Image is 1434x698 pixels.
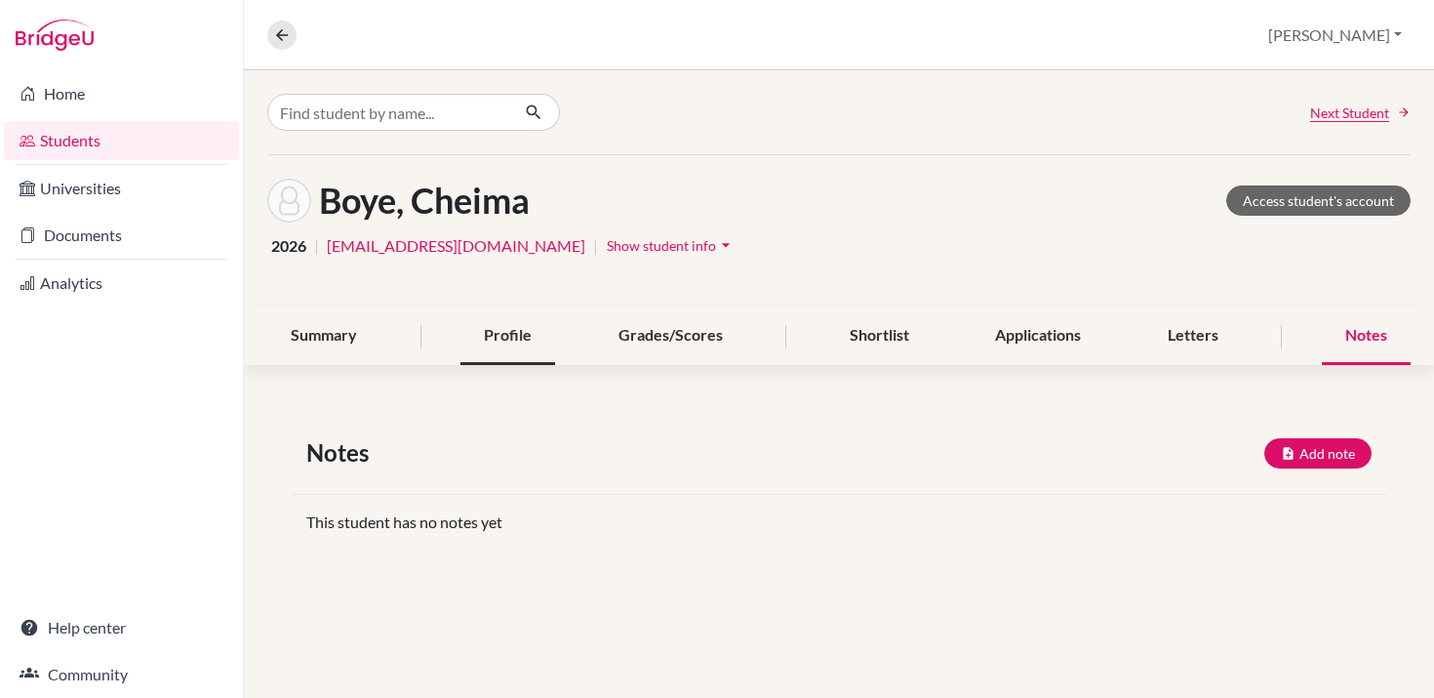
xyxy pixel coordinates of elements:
a: Students [4,121,239,160]
div: Notes [1322,308,1411,365]
div: This student has no notes yet [292,511,1386,534]
a: Community [4,655,239,694]
input: Find student by name... [267,94,509,131]
div: Shortlist [826,308,933,365]
span: Show student info [607,237,716,254]
button: [PERSON_NAME] [1259,17,1411,54]
div: Letters [1144,308,1242,365]
a: Access student's account [1226,185,1411,216]
span: | [314,234,319,258]
i: arrow_drop_down [716,235,736,255]
a: Next Student [1310,103,1411,123]
a: Universities [4,169,239,208]
a: Documents [4,216,239,255]
div: Summary [267,308,380,365]
div: Applications [972,308,1104,365]
img: Bridge-U [16,20,94,51]
span: Notes [306,435,377,471]
span: | [593,234,598,258]
button: Add note [1264,438,1372,469]
a: Home [4,74,239,113]
a: Help center [4,608,239,647]
button: Show student infoarrow_drop_down [606,230,737,261]
h1: Boye, Cheima [319,180,530,222]
img: Cheima Boye's avatar [267,179,311,223]
a: Analytics [4,264,239,303]
span: 2026 [271,234,306,258]
div: Grades/Scores [595,308,746,365]
div: Profile [460,308,555,365]
a: [EMAIL_ADDRESS][DOMAIN_NAME] [327,234,585,258]
span: Next Student [1310,103,1389,123]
